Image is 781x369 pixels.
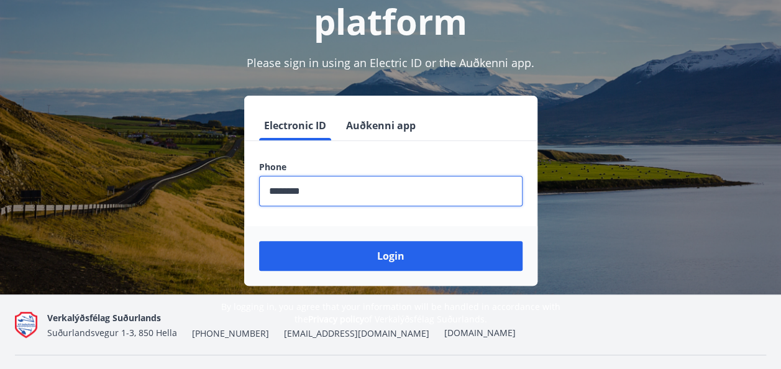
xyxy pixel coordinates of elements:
span: Suðurlandsvegur 1-3, 850 Hella [47,327,177,339]
a: [DOMAIN_NAME] [444,327,516,339]
span: Verkalýðsfélag Suðurlands [47,312,161,324]
label: Phone [259,161,523,173]
button: Login [259,241,523,271]
button: Auðkenni app [341,111,421,140]
img: Q9do5ZaFAFhn9lajViqaa6OIrJ2A2A46lF7VsacK.png [15,312,37,339]
span: By logging in, you agree that your information will be handled in accordance with the of Verkalýð... [221,301,560,325]
span: Please sign in using an Electric ID or the Auðkenni app. [247,55,534,70]
button: Electronic ID [259,111,331,140]
span: [EMAIL_ADDRESS][DOMAIN_NAME] [284,327,429,340]
span: [PHONE_NUMBER] [192,327,269,340]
